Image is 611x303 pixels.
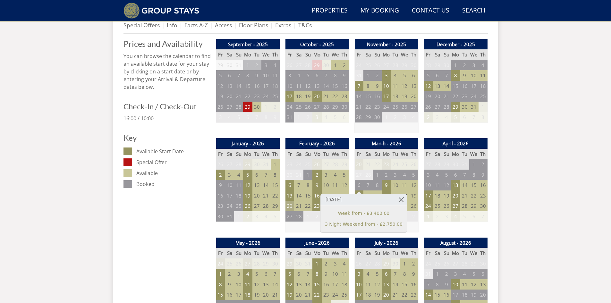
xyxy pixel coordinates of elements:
[424,70,433,81] td: 5
[442,149,451,159] th: Su
[312,112,321,122] td: 3
[400,49,409,60] th: We
[285,170,294,180] td: 30
[354,91,363,102] td: 14
[322,91,331,102] td: 21
[271,60,280,71] td: 4
[424,149,433,159] th: Fr
[136,169,210,177] dd: Available
[331,149,340,159] th: We
[234,170,243,180] td: 4
[298,21,312,29] a: T&Cs
[271,159,280,170] td: 1
[294,159,303,170] td: 24
[294,170,303,180] td: 31
[433,60,442,71] td: 29
[234,81,243,91] td: 14
[216,138,280,149] th: January - 2026
[243,112,252,122] td: 6
[479,81,488,91] td: 18
[216,149,225,159] th: Fr
[331,49,340,60] th: We
[409,91,418,102] td: 20
[469,112,478,122] td: 7
[340,102,349,112] td: 30
[303,102,312,112] td: 26
[303,112,312,122] td: 2
[363,159,372,170] td: 21
[322,49,331,60] th: Tu
[123,114,211,122] p: 16:00 / 10:00
[479,91,488,102] td: 25
[442,49,451,60] th: Su
[469,49,478,60] th: We
[252,91,261,102] td: 23
[442,60,451,71] td: 30
[373,149,382,159] th: Su
[354,170,363,180] td: 27
[261,91,270,102] td: 24
[294,49,303,60] th: Sa
[123,3,199,19] img: Group Stays
[382,60,391,71] td: 27
[451,91,460,102] td: 22
[216,39,280,50] th: September - 2025
[261,70,270,81] td: 10
[261,60,270,71] td: 3
[340,170,349,180] td: 5
[451,70,460,81] td: 8
[409,112,418,122] td: 4
[312,49,321,60] th: Mo
[358,4,402,18] a: My Booking
[285,159,294,170] td: 23
[433,112,442,122] td: 3
[460,81,469,91] td: 16
[451,102,460,112] td: 29
[225,70,234,81] td: 6
[382,91,391,102] td: 17
[331,102,340,112] td: 29
[433,49,442,60] th: Sa
[309,4,350,18] a: Properties
[373,70,382,81] td: 2
[271,70,280,81] td: 11
[400,60,409,71] td: 29
[391,112,400,122] td: 2
[363,170,372,180] td: 28
[363,70,372,81] td: 1
[312,149,321,159] th: Mo
[409,4,452,18] a: Contact Us
[243,70,252,81] td: 8
[294,112,303,122] td: 1
[382,149,391,159] th: Mo
[442,70,451,81] td: 7
[322,159,331,170] td: 27
[442,159,451,170] td: 29
[469,149,478,159] th: We
[322,102,331,112] td: 28
[285,91,294,102] td: 17
[312,91,321,102] td: 20
[469,81,478,91] td: 17
[363,102,372,112] td: 22
[373,112,382,122] td: 30
[136,158,210,166] dd: Special Offer
[243,149,252,159] th: Mo
[409,102,418,112] td: 27
[225,49,234,60] th: Sa
[479,159,488,170] td: 2
[354,138,418,149] th: March - 2026
[303,91,312,102] td: 19
[391,60,400,71] td: 28
[234,159,243,170] td: 28
[479,149,488,159] th: Th
[354,159,363,170] td: 20
[252,170,261,180] td: 6
[252,70,261,81] td: 9
[225,81,234,91] td: 13
[243,102,252,112] td: 29
[460,60,469,71] td: 2
[216,81,225,91] td: 12
[225,159,234,170] td: 27
[252,159,261,170] td: 30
